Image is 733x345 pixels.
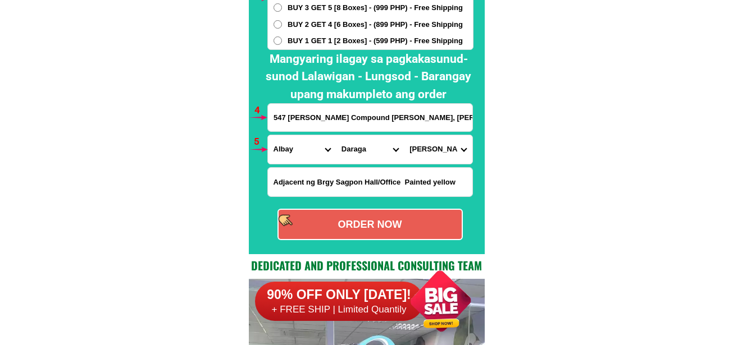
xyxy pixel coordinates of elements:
span: BUY 1 GET 1 [2 Boxes] - (599 PHP) - Free Shipping [288,35,463,47]
input: BUY 1 GET 1 [2 Boxes] - (599 PHP) - Free Shipping [274,36,282,45]
select: Select province [268,135,336,164]
h6: 90% OFF ONLY [DATE]! [255,287,424,303]
h2: Dedicated and professional consulting team [249,257,485,274]
h6: + FREE SHIP | Limited Quantily [255,303,424,316]
input: Input address [268,104,472,131]
select: Select commune [404,135,472,164]
span: BUY 2 GET 4 [6 Boxes] - (899 PHP) - Free Shipping [288,19,463,30]
input: Input LANDMARKOFLOCATION [268,168,472,196]
h6: 4 [254,103,267,118]
input: BUY 3 GET 5 [8 Boxes] - (999 PHP) - Free Shipping [274,3,282,12]
input: BUY 2 GET 4 [6 Boxes] - (899 PHP) - Free Shipping [274,20,282,29]
select: Select district [336,135,404,164]
h2: Mangyaring ilagay sa pagkakasunud-sunod Lalawigan - Lungsod - Barangay upang makumpleto ang order [258,50,479,104]
span: BUY 3 GET 5 [8 Boxes] - (999 PHP) - Free Shipping [288,2,463,13]
div: ORDER NOW [279,217,462,232]
h6: 5 [254,135,267,149]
